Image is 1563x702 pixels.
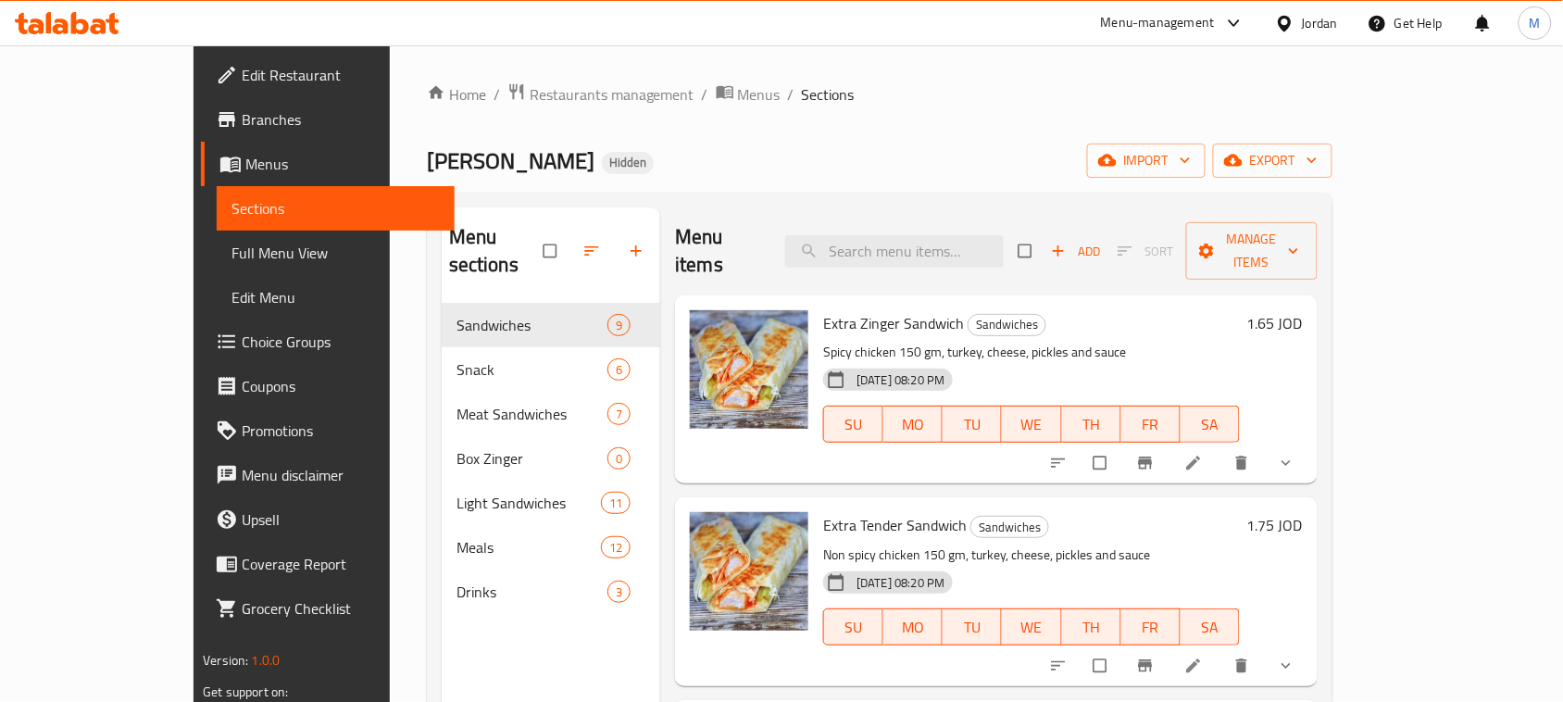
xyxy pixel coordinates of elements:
span: SA [1188,411,1232,438]
div: items [607,581,631,603]
div: Meals12 [442,525,660,570]
span: 12 [602,539,630,557]
span: 7 [608,406,630,423]
button: TU [943,406,1002,443]
a: Choice Groups [201,320,455,364]
span: 6 [608,361,630,379]
div: Hidden [602,152,654,174]
span: Upsell [242,508,440,531]
span: Sections [802,83,855,106]
button: SA [1181,406,1240,443]
span: 11 [602,495,630,512]
span: SA [1188,614,1232,641]
div: items [601,492,631,514]
button: WE [1002,608,1061,646]
button: import [1087,144,1206,178]
span: 9 [608,317,630,334]
a: Menus [201,142,455,186]
a: Restaurants management [507,82,694,107]
span: Coverage Report [242,553,440,575]
button: MO [883,406,943,443]
img: Extra Tender Sandwich [690,512,808,631]
button: Branch-specific-item [1125,443,1169,483]
span: Select all sections [532,233,571,269]
div: Sandwiches [968,314,1046,336]
span: FR [1129,614,1173,641]
button: delete [1221,443,1266,483]
span: SU [832,614,876,641]
span: [PERSON_NAME] [427,140,594,182]
div: Snack6 [442,347,660,392]
span: [DATE] 08:20 PM [849,371,952,389]
button: show more [1266,443,1310,483]
button: FR [1121,608,1181,646]
a: Branches [201,97,455,142]
a: Home [427,83,486,106]
span: Grocery Checklist [242,597,440,620]
span: Drinks [456,581,607,603]
div: Menu-management [1101,12,1215,34]
button: Manage items [1186,222,1318,280]
svg: Show Choices [1277,657,1295,675]
span: M [1530,13,1541,33]
span: Sort sections [571,231,616,271]
button: FR [1121,406,1181,443]
span: Extra Zinger Sandwich [823,309,964,337]
button: TU [943,608,1002,646]
div: items [607,358,631,381]
span: Meals [456,536,601,558]
button: SU [823,608,883,646]
p: Spicy chicken 150 gm, turkey, cheese, pickles and sauce [823,341,1239,364]
span: Full Menu View [231,242,440,264]
div: Jordan [1302,13,1338,33]
span: Add item [1046,237,1106,266]
p: Non spicy chicken 150 gm, turkey, cheese, pickles and sauce [823,544,1239,567]
span: Menus [738,83,781,106]
div: items [607,314,631,336]
button: TH [1062,608,1121,646]
li: / [494,83,500,106]
span: Select section first [1106,237,1186,266]
span: Light Sandwiches [456,492,601,514]
span: Coupons [242,375,440,397]
span: TH [1069,411,1114,438]
img: Extra Zinger Sandwich [690,310,808,429]
span: Edit Restaurant [242,64,440,86]
span: export [1228,149,1318,172]
span: Choice Groups [242,331,440,353]
button: sort-choices [1038,646,1082,686]
li: / [702,83,708,106]
button: WE [1002,406,1061,443]
span: Manage items [1201,228,1303,274]
span: Hidden [602,155,654,170]
a: Full Menu View [217,231,455,275]
span: MO [891,614,935,641]
button: show more [1266,646,1310,686]
input: search [785,235,1004,268]
button: Add section [616,231,660,271]
span: 0 [608,450,630,468]
div: Light Sandwiches11 [442,481,660,525]
span: Box Zinger [456,447,607,470]
span: Sections [231,197,440,219]
span: Restaurants management [530,83,694,106]
span: Add [1051,241,1101,262]
a: Menu disclaimer [201,453,455,497]
span: Select section [1007,233,1046,269]
span: TU [950,411,994,438]
button: export [1213,144,1332,178]
span: [DATE] 08:20 PM [849,574,952,592]
li: / [788,83,794,106]
span: Menus [245,153,440,175]
button: SA [1181,608,1240,646]
div: Snack [456,358,607,381]
a: Edit Restaurant [201,53,455,97]
span: Promotions [242,420,440,442]
div: Sandwiches [456,314,607,336]
div: items [601,536,631,558]
span: Extra Tender Sandwich [823,511,967,539]
h2: Menu items [675,223,762,279]
button: Add [1046,237,1106,266]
